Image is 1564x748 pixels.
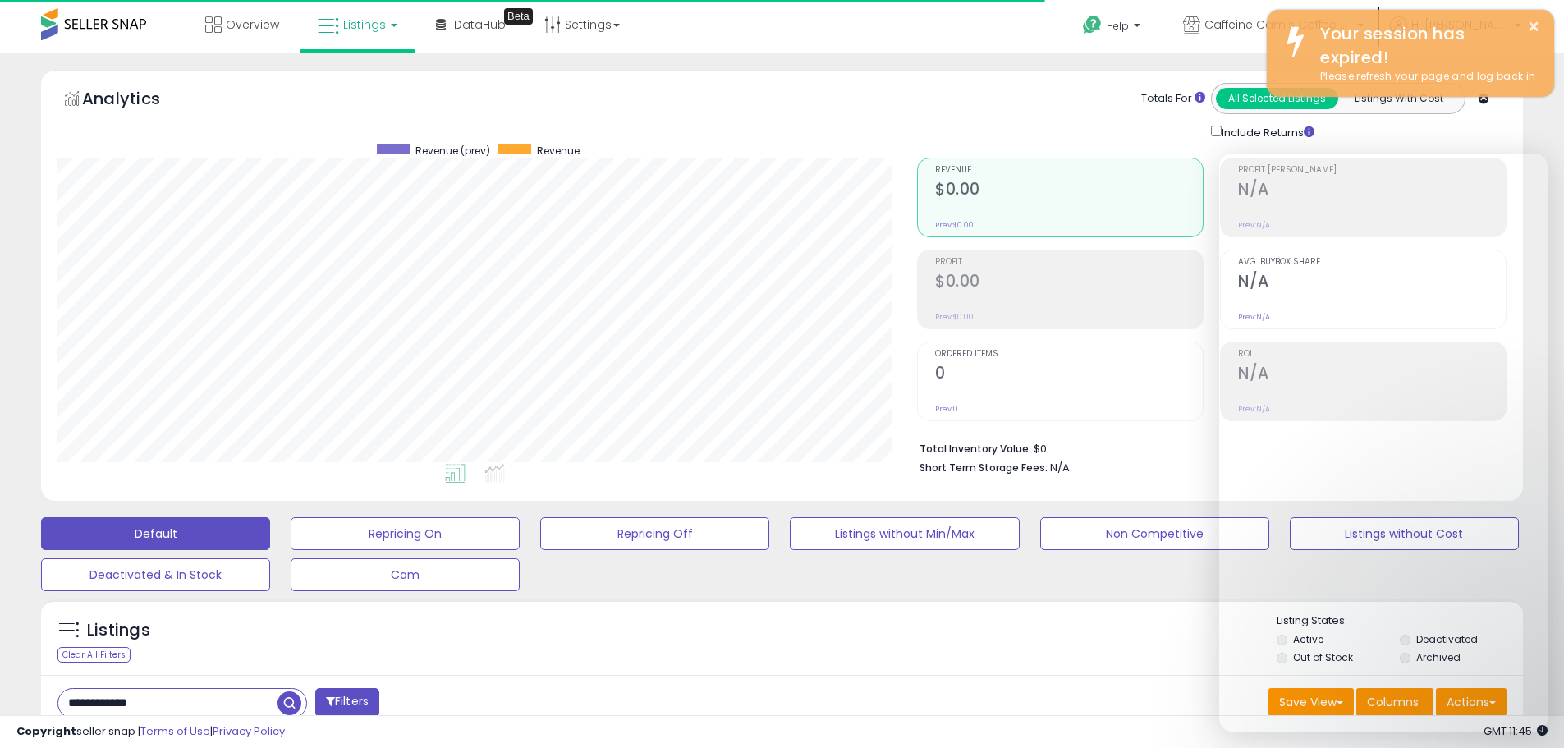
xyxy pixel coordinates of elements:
button: × [1527,16,1540,37]
span: DataHub [454,16,506,33]
i: Get Help [1082,15,1103,35]
button: Non Competitive [1040,517,1269,550]
span: Ordered Items [935,350,1203,359]
span: Overview [226,16,279,33]
small: Prev: 0 [935,404,958,414]
h2: $0.00 [935,272,1203,294]
span: Caffeine Cam's Coffee & Candy Company Inc. [1204,16,1352,33]
button: Default [41,517,270,550]
span: Revenue [935,166,1203,175]
button: Deactivated & In Stock [41,558,270,591]
div: Your session has expired! [1308,22,1542,69]
span: Listings [343,16,386,33]
div: Tooltip anchor [504,8,533,25]
span: Revenue [537,144,580,158]
span: Help [1107,19,1129,33]
iframe: Intercom live chat [1219,154,1548,732]
h2: 0 [935,364,1203,386]
button: Listings With Cost [1337,88,1460,109]
div: Include Returns [1199,122,1334,141]
span: Revenue (prev) [415,144,490,158]
div: Totals For [1141,91,1205,107]
a: Privacy Policy [213,723,285,739]
a: Help [1070,2,1157,53]
h2: $0.00 [935,180,1203,202]
li: $0 [920,438,1494,457]
a: Terms of Use [140,723,210,739]
div: Clear All Filters [57,647,131,663]
small: Prev: $0.00 [935,312,974,322]
button: Listings without Min/Max [790,517,1019,550]
button: Cam [291,558,520,591]
span: N/A [1050,460,1070,475]
b: Short Term Storage Fees: [920,461,1048,475]
span: Profit [935,258,1203,267]
button: Repricing On [291,517,520,550]
div: Please refresh your page and log back in [1308,69,1542,85]
button: Filters [315,688,379,717]
h5: Listings [87,619,150,642]
h5: Analytics [82,87,192,114]
button: Repricing Off [540,517,769,550]
strong: Copyright [16,723,76,739]
button: All Selected Listings [1216,88,1338,109]
small: Prev: $0.00 [935,220,974,230]
b: Total Inventory Value: [920,442,1031,456]
div: seller snap | | [16,724,285,740]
